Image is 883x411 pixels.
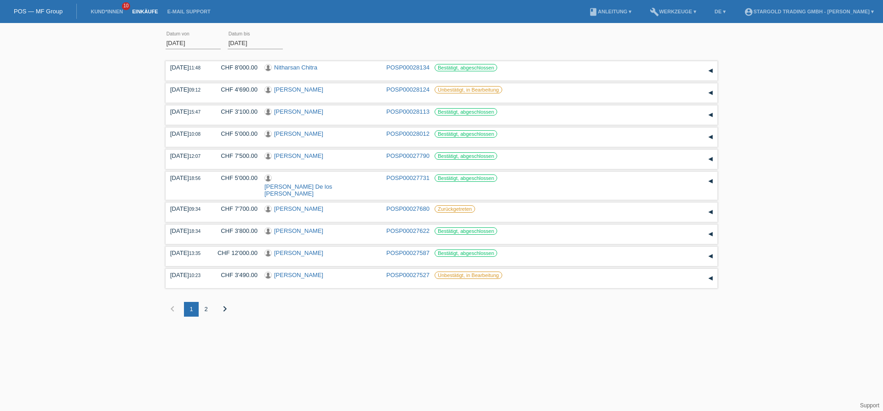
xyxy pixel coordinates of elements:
[386,64,430,71] a: POSP00028134
[274,64,317,71] a: Nitharsan Chitra
[214,205,258,212] div: CHF 7'700.00
[386,272,430,278] a: POSP00027527
[740,9,878,14] a: account_circleStargold Trading GmbH - [PERSON_NAME] ▾
[189,87,201,93] span: 09:12
[704,249,717,263] div: auf-/zuklappen
[386,205,430,212] a: POSP00027680
[189,132,201,137] span: 10:08
[274,205,323,212] a: [PERSON_NAME]
[214,130,258,137] div: CHF 5'000.00
[184,302,199,317] div: 1
[189,154,201,159] span: 12:07
[704,64,717,78] div: auf-/zuklappen
[170,272,207,278] div: [DATE]
[704,108,717,122] div: auf-/zuklappen
[189,110,201,115] span: 15:47
[170,108,207,115] div: [DATE]
[710,9,730,14] a: DE ▾
[170,249,207,256] div: [DATE]
[584,9,636,14] a: bookAnleitung ▾
[214,249,258,256] div: CHF 12'000.00
[435,64,497,71] label: Bestätigt, abgeschlossen
[214,174,258,181] div: CHF 5'000.00
[704,174,717,188] div: auf-/zuklappen
[170,64,207,71] div: [DATE]
[127,9,162,14] a: Einkäufe
[274,108,323,115] a: [PERSON_NAME]
[86,9,127,14] a: Kund*innen
[214,152,258,159] div: CHF 7'500.00
[435,108,497,116] label: Bestätigt, abgeschlossen
[744,7,753,17] i: account_circle
[704,130,717,144] div: auf-/zuklappen
[189,273,201,278] span: 10:23
[645,9,701,14] a: buildWerkzeuge ▾
[435,227,497,235] label: Bestätigt, abgeschlossen
[170,205,207,212] div: [DATE]
[264,183,332,197] a: [PERSON_NAME] De los [PERSON_NAME]
[274,130,323,137] a: [PERSON_NAME]
[386,86,430,93] a: POSP00028124
[386,130,430,137] a: POSP00028012
[274,272,323,278] a: [PERSON_NAME]
[704,205,717,219] div: auf-/zuklappen
[386,249,430,256] a: POSP00027587
[435,152,497,160] label: Bestätigt, abgeschlossen
[214,64,258,71] div: CHF 8'000.00
[589,7,598,17] i: book
[189,65,201,70] span: 11:48
[435,130,497,138] label: Bestätigt, abgeschlossen
[435,86,502,93] label: Unbestätigt, in Bearbeitung
[189,207,201,212] span: 09:34
[704,227,717,241] div: auf-/zuklappen
[704,272,717,285] div: auf-/zuklappen
[274,249,323,256] a: [PERSON_NAME]
[170,227,207,234] div: [DATE]
[435,272,502,279] label: Unbestätigt, in Bearbeitung
[219,303,230,314] i: chevron_right
[170,152,207,159] div: [DATE]
[14,8,63,15] a: POS — MF Group
[435,205,475,213] label: Zurückgetreten
[170,174,207,181] div: [DATE]
[214,227,258,234] div: CHF 3'800.00
[435,174,497,182] label: Bestätigt, abgeschlossen
[650,7,659,17] i: build
[386,174,430,181] a: POSP00027731
[167,303,178,314] i: chevron_left
[170,86,207,93] div: [DATE]
[386,108,430,115] a: POSP00028113
[386,227,430,234] a: POSP00027622
[214,272,258,278] div: CHF 3'490.00
[435,249,497,257] label: Bestätigt, abgeschlossen
[704,152,717,166] div: auf-/zuklappen
[860,402,879,409] a: Support
[274,152,323,159] a: [PERSON_NAME]
[189,176,201,181] span: 18:56
[189,251,201,256] span: 13:35
[214,86,258,93] div: CHF 4'690.00
[704,86,717,100] div: auf-/zuklappen
[274,86,323,93] a: [PERSON_NAME]
[199,302,213,317] div: 2
[163,9,215,14] a: E-Mail Support
[386,152,430,159] a: POSP00027790
[214,108,258,115] div: CHF 3'100.00
[274,227,323,234] a: [PERSON_NAME]
[122,2,130,10] span: 10
[170,130,207,137] div: [DATE]
[189,229,201,234] span: 18:34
